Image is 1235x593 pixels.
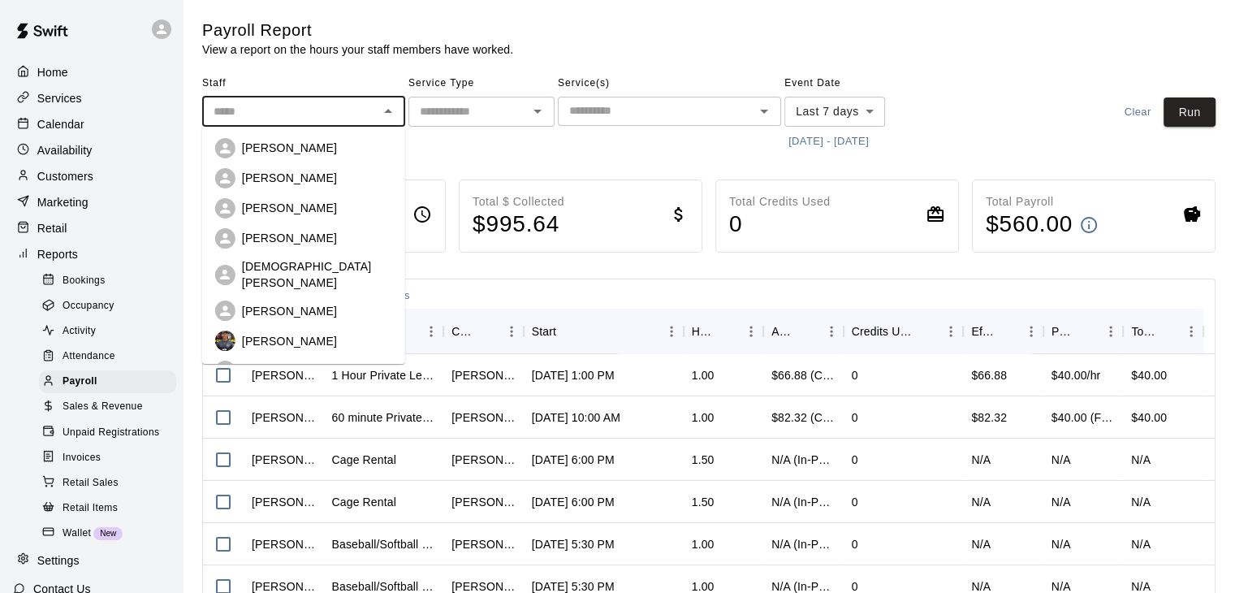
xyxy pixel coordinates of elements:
span: Occupancy [63,298,114,314]
span: Unpaid Registrations [63,425,159,441]
button: Sort [716,320,739,343]
div: Justin Trevino [252,367,315,383]
span: Attendance [63,348,115,365]
a: Settings [13,548,170,573]
div: Baseball/Softball Fielding Lab [331,536,435,552]
div: Sales & Revenue [39,396,176,418]
a: Occupancy [39,293,183,318]
a: Unpaid Registrations [39,420,183,445]
div: N/A [1051,536,1071,552]
h4: 0 [729,210,830,239]
button: Menu [499,319,524,344]
p: [PERSON_NAME] [242,170,337,186]
div: N/A [963,481,1043,523]
div: Pay Rate [1043,309,1123,354]
div: Effective Price [971,309,995,354]
div: Pay Rate [1051,309,1076,354]
div: Raven Jackson [451,536,515,552]
div: Amount Paid [771,309,796,354]
div: Service [323,309,443,354]
div: Aug 14, 2025, 6:00 PM [532,494,615,510]
div: 1.00 [692,409,715,426]
p: Total Credits Used [729,193,830,210]
button: Sort [916,320,939,343]
a: Retail [13,216,170,240]
a: Bookings [39,268,183,293]
button: Sort [556,320,579,343]
span: Service Type [408,71,555,97]
button: Run [1164,97,1216,128]
a: Activity [39,319,183,344]
p: View a report on the hours your staff members have worked. [202,41,513,58]
div: 0 [852,452,858,468]
button: Sort [797,320,819,343]
div: Hours [684,309,763,354]
div: Start [532,309,556,354]
a: Home [13,60,170,84]
p: Total Payroll [986,193,1099,210]
a: Retail Items [39,496,183,521]
p: Marketing [37,194,89,210]
button: Clear [1112,97,1164,128]
div: N/A [1131,494,1151,510]
div: 1.00 [692,367,715,383]
p: [PERSON_NAME] [242,200,337,216]
p: [PERSON_NAME] [242,140,337,156]
button: Menu [1099,319,1123,344]
span: Invoices [63,450,101,466]
a: Payroll [39,370,183,395]
div: 1.50 [692,494,715,510]
button: Menu [659,319,684,344]
div: Availability [13,138,170,162]
a: Services [13,86,170,110]
div: Customer [443,309,523,354]
div: N/A (In-Person) [771,452,835,468]
h4: $ 995.64 [473,210,564,239]
span: Retail Sales [63,475,119,491]
a: Attendance [39,344,183,370]
div: Last 7 days [784,97,885,127]
div: Total Pay [1131,309,1155,354]
div: Customer [451,309,476,354]
button: [DATE] - [DATE] [784,129,873,154]
div: $40.00/hr [1051,367,1101,383]
div: Woodrow Hardin [252,536,315,552]
div: 1.00 [692,536,715,552]
p: [DEMOGRAPHIC_DATA][PERSON_NAME] [242,258,392,291]
div: Retail Sales [39,472,176,495]
a: Customers [13,164,170,188]
div: Unpaid Registrations [39,422,176,444]
button: Sort [996,320,1019,343]
button: Close [377,100,399,123]
p: [PERSON_NAME] [242,333,337,349]
div: Jamie Truesdale [451,409,515,426]
p: Availability [37,142,93,158]
a: Reports [13,242,170,266]
div: Invoices [39,447,176,470]
img: Don McElroy [215,331,235,351]
div: N/A [1051,452,1071,468]
button: Menu [419,319,443,344]
div: Crystal Pitts [451,367,515,383]
div: Total Pay [1123,309,1203,354]
button: Sort [1156,320,1179,343]
div: Aug 15, 2025, 1:00 PM [532,367,615,383]
p: [PERSON_NAME] [242,303,337,319]
div: Attendance [39,345,176,368]
p: [PERSON_NAME] [242,363,337,379]
div: Start [524,309,684,354]
div: N/A [1051,494,1071,510]
button: Menu [739,319,763,344]
button: Sort [477,320,499,343]
div: Hours [692,309,716,354]
div: 0 [852,536,858,552]
div: $66.88 (Card) [771,367,835,383]
div: Cage Rental [331,494,395,510]
span: New [93,529,123,538]
div: $40.00 (Flat) [1051,409,1115,426]
span: Wallet [63,526,91,542]
div: Amount Paid [763,309,843,354]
